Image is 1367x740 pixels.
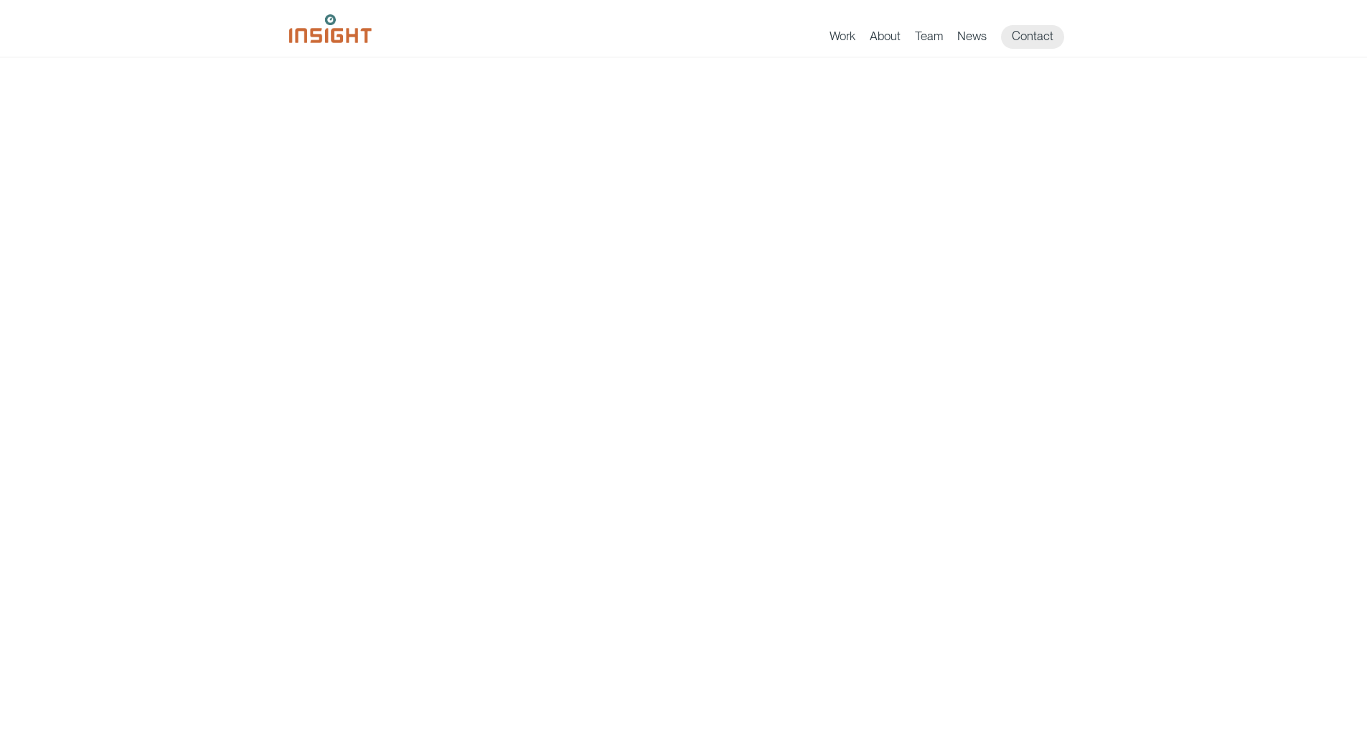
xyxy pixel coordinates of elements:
[289,14,372,43] img: Insight Marketing Design
[957,29,987,49] a: News
[830,29,855,49] a: Work
[870,29,901,49] a: About
[830,25,1079,49] nav: primary navigation menu
[1001,25,1064,49] a: Contact
[915,29,943,49] a: Team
